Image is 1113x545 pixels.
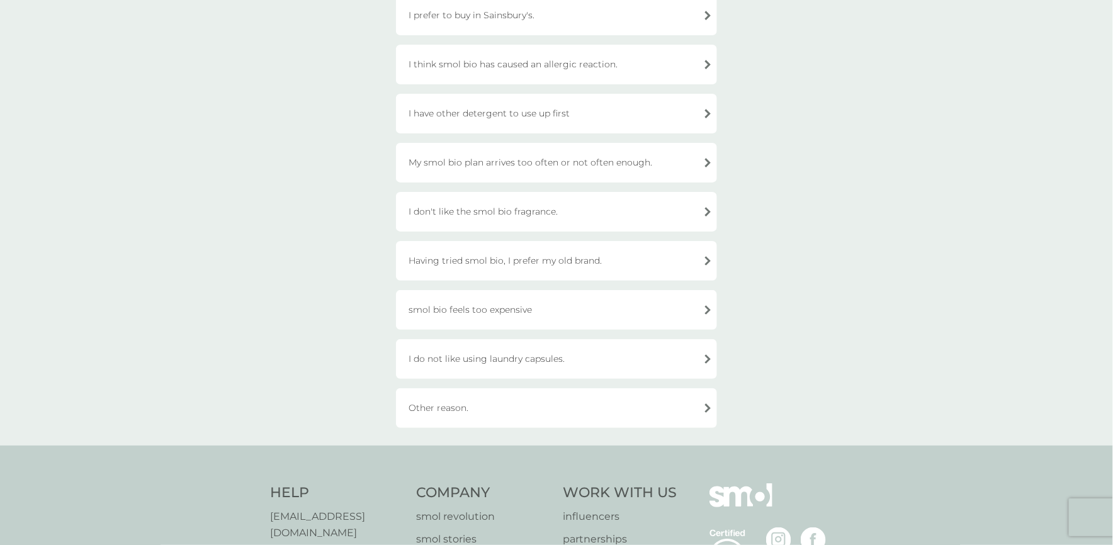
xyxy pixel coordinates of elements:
h4: Work With Us [563,483,677,503]
div: My smol bio plan arrives too often or not often enough. [396,143,717,183]
div: smol bio feels too expensive [396,290,717,330]
h4: Help [270,483,404,503]
div: Other reason. [396,388,717,428]
div: I do not like using laundry capsules. [396,339,717,379]
div: Having tried smol bio, I prefer my old brand. [396,241,717,281]
div: I think smol bio has caused an allergic reaction. [396,45,717,84]
img: smol [709,483,772,526]
div: I have other detergent to use up first [396,94,717,133]
a: influencers [563,508,677,525]
a: [EMAIL_ADDRESS][DOMAIN_NAME] [270,508,404,541]
h4: Company [417,483,551,503]
div: I don't like the smol bio fragrance. [396,192,717,232]
a: smol revolution [417,508,551,525]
